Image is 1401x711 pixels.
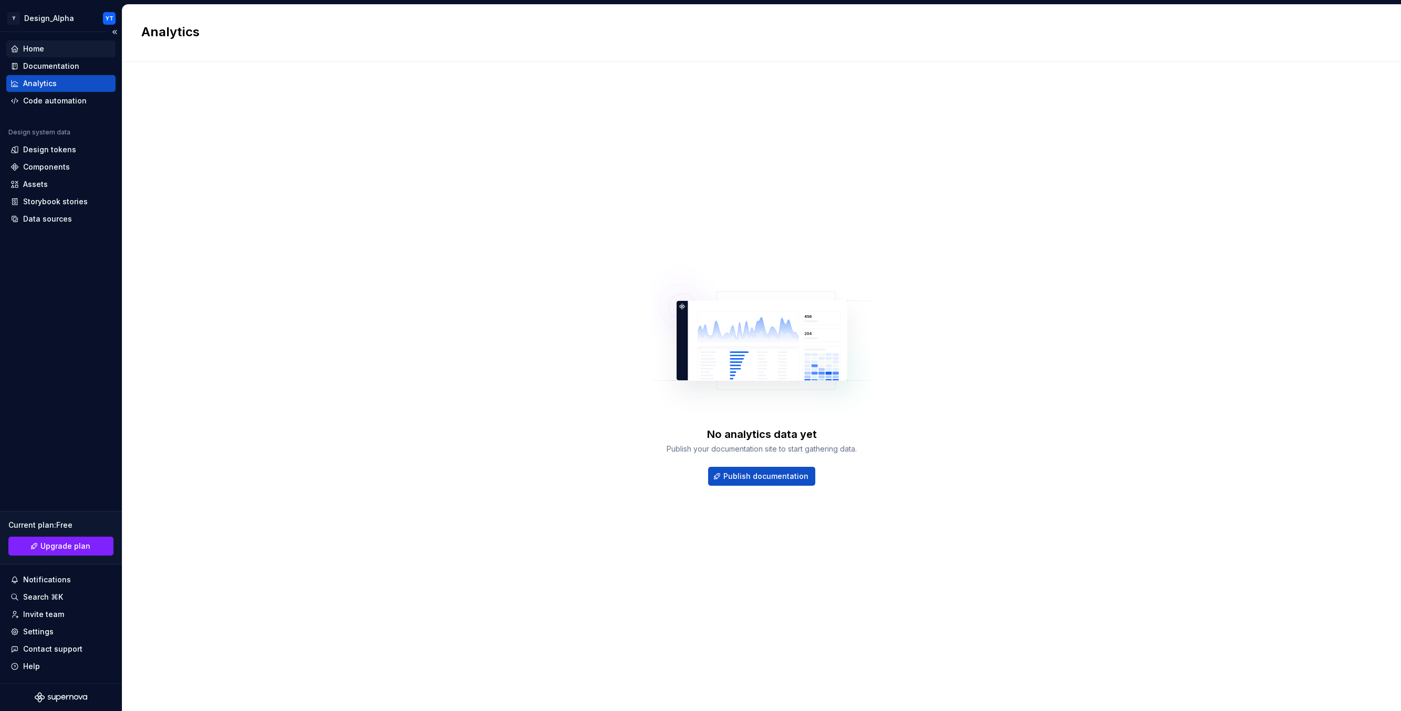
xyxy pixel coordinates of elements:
[23,96,87,106] div: Code automation
[23,626,54,637] div: Settings
[6,589,116,605] button: Search ⌘K
[23,44,44,54] div: Home
[107,25,122,39] button: Collapse sidebar
[6,606,116,623] a: Invite team
[23,179,48,190] div: Assets
[6,58,116,75] a: Documentation
[141,24,1369,40] h2: Analytics
[6,40,116,57] a: Home
[23,61,79,71] div: Documentation
[6,193,116,210] a: Storybook stories
[6,159,116,175] a: Components
[723,471,808,482] span: Publish documentation
[6,75,116,92] a: Analytics
[23,214,72,224] div: Data sources
[23,592,63,602] div: Search ⌘K
[23,162,70,172] div: Components
[23,661,40,672] div: Help
[667,444,857,454] div: Publish your documentation site to start gathering data.
[23,196,88,207] div: Storybook stories
[23,574,71,585] div: Notifications
[6,92,116,109] a: Code automation
[6,641,116,657] button: Contact support
[24,13,74,24] div: Design_Alpha
[6,623,116,640] a: Settings
[2,7,120,29] button: YDesign_AlphaYT
[707,427,817,442] div: No analytics data yet
[23,644,82,654] div: Contact support
[7,12,20,25] div: Y
[6,658,116,675] button: Help
[35,692,87,703] svg: Supernova Logo
[8,128,70,137] div: Design system data
[6,141,116,158] a: Design tokens
[23,78,57,89] div: Analytics
[6,211,116,227] a: Data sources
[40,541,90,551] span: Upgrade plan
[6,176,116,193] a: Assets
[23,609,64,620] div: Invite team
[708,467,815,486] button: Publish documentation
[106,14,113,23] div: YT
[8,520,113,530] div: Current plan : Free
[8,537,113,556] button: Upgrade plan
[6,571,116,588] button: Notifications
[23,144,76,155] div: Design tokens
